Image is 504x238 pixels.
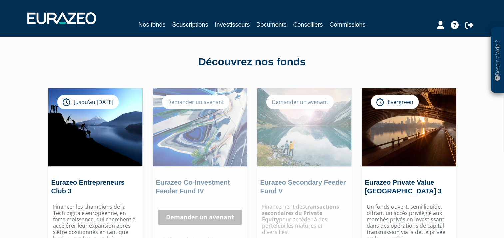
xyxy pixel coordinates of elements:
[57,95,119,109] div: Jusqu’au [DATE]
[158,210,242,225] a: Demander un avenant
[172,20,208,29] a: Souscriptions
[365,179,442,195] a: Eurazeo Private Value [GEOGRAPHIC_DATA] 3
[494,30,501,90] p: Besoin d'aide ?
[51,179,125,195] a: Eurazeo Entrepreneurs Club 3
[330,20,366,29] a: Commissions
[138,20,165,30] a: Nos fonds
[260,179,346,195] a: Eurazeo Secondary Feeder Fund V
[257,88,351,166] img: Eurazeo Secondary Feeder Fund V
[48,88,142,166] img: Eurazeo Entrepreneurs Club 3
[293,20,323,29] a: Conseillers
[162,95,229,109] div: Demander un avenant
[256,20,287,29] a: Documents
[371,95,419,109] div: Evergreen
[262,204,347,236] p: Financement des pour accéder à des portefeuilles matures et diversifiés.
[156,179,230,195] a: Eurazeo Co-Investment Feeder Fund IV
[266,95,334,109] div: Demander un avenant
[262,203,339,223] strong: transactions secondaires du Private Equity
[27,12,96,24] img: 1732889491-logotype_eurazeo_blanc_rvb.png
[362,88,456,166] img: Eurazeo Private Value Europe 3
[215,20,250,29] a: Investisseurs
[153,88,247,166] img: Eurazeo Co-Investment Feeder Fund IV
[62,55,442,70] div: Découvrez nos fonds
